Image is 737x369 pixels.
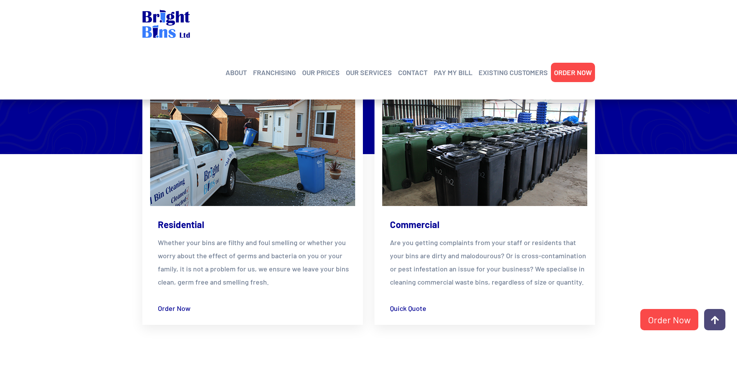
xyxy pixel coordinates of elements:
[302,67,340,78] a: OUR PRICES
[158,236,355,288] p: Whether your bins are filthy and foul smelling or whether you worry about the effect of germs and...
[226,67,247,78] a: ABOUT
[390,236,587,288] p: Are you getting complaints from your staff or residents that your bins are dirty and malodourous?...
[158,218,204,231] a: Residential
[158,302,190,315] a: Order Now
[479,67,548,78] a: EXISTING CUSTOMERS
[253,67,296,78] a: FRANCHISING
[640,309,698,330] a: Order Now
[554,67,592,78] a: ORDER NOW
[390,218,439,231] a: Commercial
[398,67,427,78] a: CONTACT
[390,302,426,315] a: Quick Quote
[346,67,392,78] a: OUR SERVICES
[434,67,472,78] a: PAY MY BILL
